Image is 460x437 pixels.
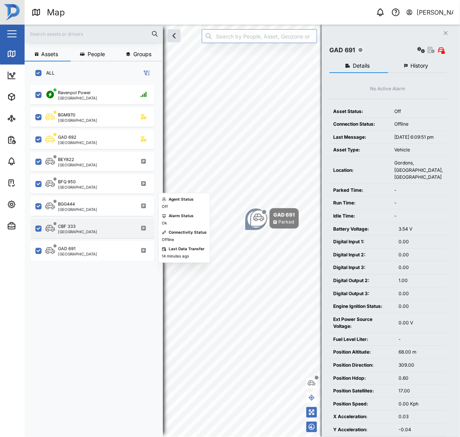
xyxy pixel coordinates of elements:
[58,156,74,163] div: BEY822
[58,141,97,145] div: [GEOGRAPHIC_DATA]
[58,90,91,96] div: Ravenpol Power
[394,134,443,141] div: [DATE] 6:09:51 pm
[4,4,21,21] img: Main Logo
[333,303,391,310] div: Engine Ignition Status:
[394,121,443,128] div: Offline
[394,146,443,154] div: Vehicle
[169,196,194,203] div: Agent Status
[333,121,387,128] div: Connection Status:
[42,70,55,76] label: ALL
[162,204,168,210] div: Off
[399,251,443,259] div: 0.00
[417,8,454,17] div: [PERSON_NAME]
[20,50,37,58] div: Map
[399,226,443,233] div: 3.54 V
[58,223,76,230] div: CBF 333
[20,136,46,144] div: Reports
[399,349,443,356] div: 68.00 m
[273,211,295,219] div: GAD 691
[394,213,443,220] div: -
[20,222,43,230] div: Admin
[202,29,317,43] input: Search by People, Asset, Geozone or Place
[333,277,391,284] div: Digital Output 2:
[333,199,387,207] div: Run Time:
[20,200,47,209] div: Settings
[394,187,443,194] div: -
[20,157,44,166] div: Alarms
[58,252,97,256] div: [GEOGRAPHIC_DATA]
[333,134,387,141] div: Last Message:
[133,52,151,57] span: Groups
[58,179,76,185] div: BFQ 950
[353,63,370,68] span: Details
[279,219,294,226] div: Parked
[399,362,443,369] div: 309.00
[333,375,391,382] div: Position Hdop:
[88,52,105,57] span: People
[333,108,387,115] div: Asset Status:
[250,208,299,229] div: Map marker
[399,238,443,246] div: 0.00
[333,387,391,395] div: Position Satellites:
[333,316,391,330] div: Ext Power Source Voltage:
[399,277,443,284] div: 1.00
[333,226,391,233] div: Battery Voltage:
[333,187,387,194] div: Parked Time:
[58,230,97,234] div: [GEOGRAPHIC_DATA]
[399,303,443,310] div: 0.00
[169,213,194,219] div: Alarm Status
[58,134,76,141] div: GAD 692
[20,71,55,80] div: Dashboard
[20,93,44,101] div: Assets
[58,208,97,211] div: [GEOGRAPHIC_DATA]
[333,290,391,297] div: Digital Output 3:
[394,108,443,115] div: Off
[333,362,391,369] div: Position Direction:
[399,387,443,395] div: 17.00
[58,112,75,118] div: BGM970
[333,426,391,434] div: Y Acceleration:
[406,7,454,18] button: [PERSON_NAME]
[31,82,163,431] div: grid
[399,426,443,434] div: -0.04
[399,400,443,408] div: 0.00 Kph
[58,118,97,122] div: [GEOGRAPHIC_DATA]
[394,199,443,207] div: -
[244,208,267,231] div: Map marker
[20,179,41,187] div: Tasks
[58,246,75,252] div: GAD 691
[399,319,443,327] div: 0.00 V
[333,238,391,246] div: Digital Input 1:
[58,163,97,167] div: [GEOGRAPHIC_DATA]
[333,251,391,259] div: Digital Input 2:
[333,413,391,420] div: X Acceleration:
[370,85,406,93] div: No Active Alarm
[410,63,428,68] span: History
[58,185,97,189] div: [GEOGRAPHIC_DATA]
[58,201,75,208] div: BGG444
[29,28,158,40] input: Search assets or drivers
[41,52,58,57] span: Assets
[333,400,391,408] div: Position Speed:
[333,264,391,271] div: Digital Input 3:
[47,6,65,19] div: Map
[333,213,387,220] div: Idle Time:
[58,96,97,100] div: [GEOGRAPHIC_DATA]
[329,45,355,55] div: GAD 691
[399,290,443,297] div: 0.00
[394,160,443,181] div: Gordons, [GEOGRAPHIC_DATA], [GEOGRAPHIC_DATA]
[333,146,387,154] div: Asset Type:
[333,336,391,343] div: Fuel Level Liter:
[333,167,387,174] div: Location:
[399,336,443,343] div: -
[399,264,443,271] div: 0.00
[20,114,38,123] div: Sites
[399,375,443,382] div: 0.60
[399,413,443,420] div: 0.03
[333,349,391,356] div: Position Altitude:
